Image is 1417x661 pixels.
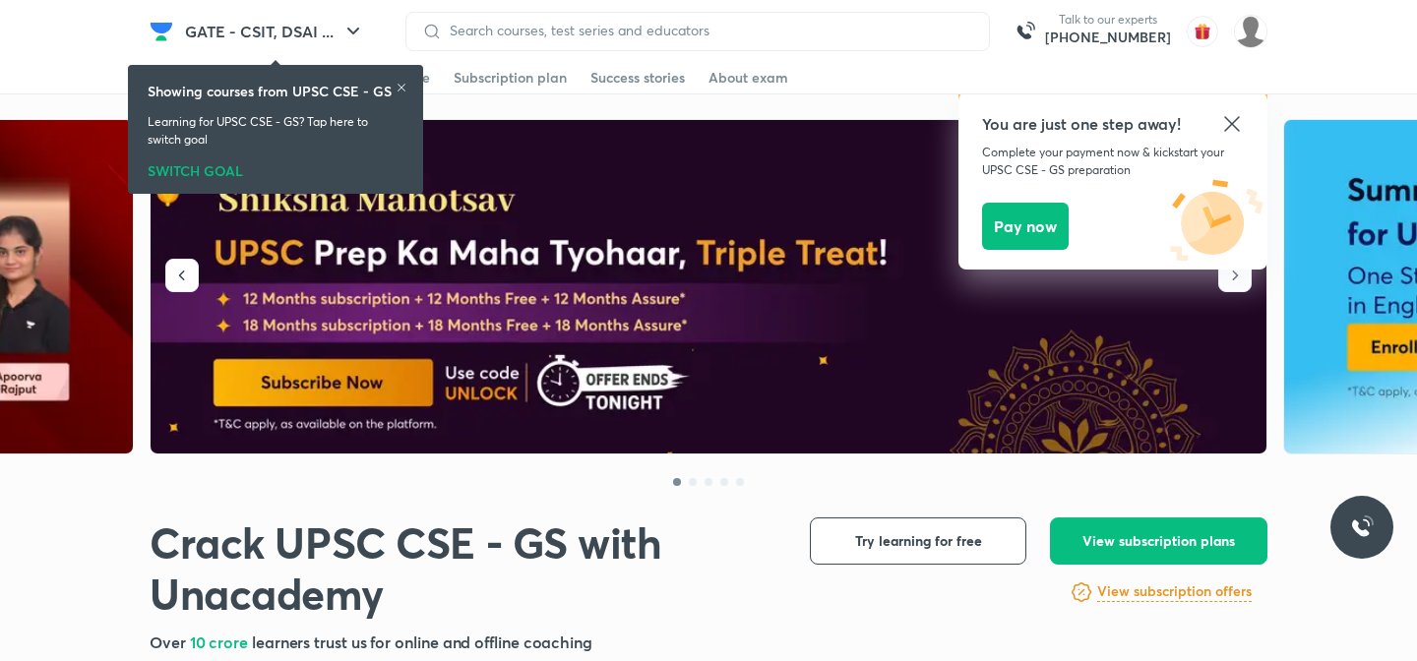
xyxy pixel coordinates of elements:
h1: Crack UPSC CSE - GS with Unacademy [150,517,778,620]
input: Search courses, test series and educators [442,23,973,38]
img: icon [1166,179,1267,267]
span: 10 crore [190,631,252,652]
button: GATE - CSIT, DSAI ... [173,12,377,51]
div: About exam [708,68,788,88]
div: SWITCH GOAL [148,156,403,178]
img: ttu [1350,515,1374,539]
div: Subscription plan [454,68,567,88]
img: avatar [1187,16,1218,47]
a: Success stories [590,62,685,93]
img: call-us [1006,12,1045,51]
p: Talk to our experts [1045,12,1171,28]
h6: View subscription offers [1097,581,1252,602]
h6: Showing courses from UPSC CSE - GS [148,81,392,101]
a: View subscription offers [1097,580,1252,604]
button: Try learning for free [810,517,1026,565]
span: Over [150,631,190,652]
span: Try learning for free [855,531,982,551]
span: View subscription plans [1082,531,1235,551]
a: Subscription plan [454,62,567,93]
a: About exam [708,62,788,93]
img: Abdul Ramzeen [1234,15,1267,48]
a: [PHONE_NUMBER] [1045,28,1171,47]
button: View subscription plans [1050,517,1267,565]
button: Pay now [982,203,1069,250]
h5: You are just one step away! [982,112,1244,136]
span: learners trust us for online and offline coaching [252,631,592,652]
p: Learning for UPSC CSE - GS? Tap here to switch goal [148,113,403,149]
img: Company Logo [150,20,173,43]
p: Complete your payment now & kickstart your UPSC CSE - GS preparation [982,144,1244,179]
div: Success stories [590,68,685,88]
